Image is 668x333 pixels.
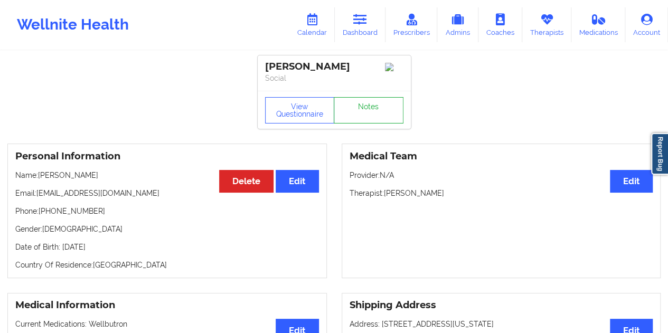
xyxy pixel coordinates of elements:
a: Prescribers [385,7,438,42]
a: Coaches [478,7,522,42]
div: [PERSON_NAME] [265,61,403,73]
p: Provider: N/A [350,170,653,180]
p: Address: [STREET_ADDRESS][US_STATE] [350,319,653,329]
a: Calendar [289,7,335,42]
a: Notes [334,97,403,123]
a: Admins [437,7,478,42]
h3: Medical Team [350,150,653,163]
a: Report Bug [651,133,668,175]
p: Email: [EMAIL_ADDRESS][DOMAIN_NAME] [15,188,319,198]
h3: Personal Information [15,150,319,163]
a: Dashboard [335,7,385,42]
p: Phone: [PHONE_NUMBER] [15,206,319,216]
a: Account [625,7,668,42]
p: Current Medications: Wellbutron [15,319,319,329]
p: Therapist: [PERSON_NAME] [350,188,653,198]
button: Edit [610,170,653,193]
p: Name: [PERSON_NAME] [15,170,319,180]
a: Medications [571,7,626,42]
p: Gender: [DEMOGRAPHIC_DATA] [15,224,319,234]
h3: Medical Information [15,299,319,311]
img: Image%2Fplaceholer-image.png [385,63,403,71]
p: Social [265,73,403,83]
button: View Questionnaire [265,97,335,123]
p: Date of Birth: [DATE] [15,242,319,252]
h3: Shipping Address [350,299,653,311]
p: Country Of Residence: [GEOGRAPHIC_DATA] [15,260,319,270]
button: Edit [276,170,318,193]
button: Delete [219,170,274,193]
a: Therapists [522,7,571,42]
